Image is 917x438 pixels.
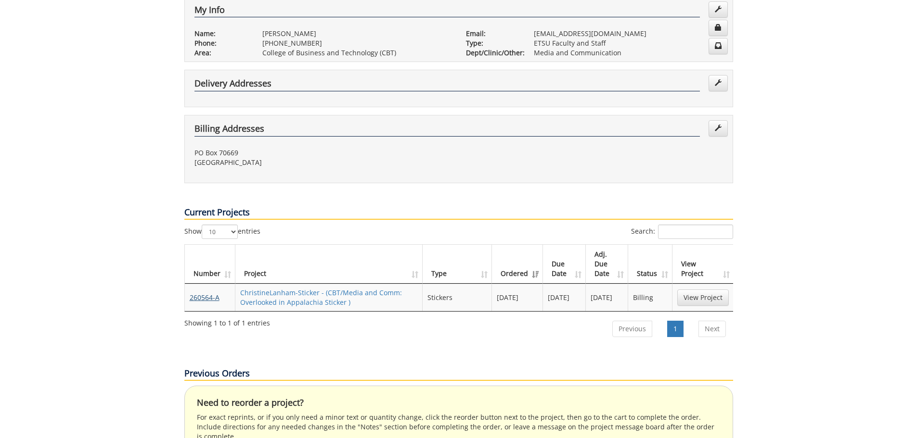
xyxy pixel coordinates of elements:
[423,284,492,311] td: Stickers
[423,245,492,284] th: Type: activate to sort column ascending
[492,245,543,284] th: Ordered: activate to sort column ascending
[184,206,733,220] p: Current Projects
[534,48,723,58] p: Media and Communication
[709,120,728,137] a: Edit Addresses
[466,29,519,38] p: Email:
[194,79,700,91] h4: Delivery Addresses
[492,284,543,311] td: [DATE]
[262,29,452,38] p: [PERSON_NAME]
[194,48,248,58] p: Area:
[185,245,235,284] th: Number: activate to sort column ascending
[709,38,728,54] a: Change Communication Preferences
[628,284,672,311] td: Billing
[194,5,700,18] h4: My Info
[466,48,519,58] p: Dept/Clinic/Other:
[466,38,519,48] p: Type:
[612,321,652,337] a: Previous
[543,284,586,311] td: [DATE]
[184,314,270,328] div: Showing 1 to 1 of 1 entries
[709,20,728,36] a: Change Password
[194,38,248,48] p: Phone:
[194,29,248,38] p: Name:
[197,398,721,408] h4: Need to reorder a project?
[235,245,423,284] th: Project: activate to sort column ascending
[672,245,734,284] th: View Project: activate to sort column ascending
[667,321,684,337] a: 1
[586,245,629,284] th: Adj. Due Date: activate to sort column ascending
[194,124,700,137] h4: Billing Addresses
[543,245,586,284] th: Due Date: activate to sort column ascending
[709,75,728,91] a: Edit Addresses
[658,225,733,239] input: Search:
[184,367,733,381] p: Previous Orders
[262,38,452,48] p: [PHONE_NUMBER]
[262,48,452,58] p: College of Business and Technology (CBT)
[202,225,238,239] select: Showentries
[628,245,672,284] th: Status: activate to sort column ascending
[190,293,220,302] a: 260564-A
[631,225,733,239] label: Search:
[194,148,452,158] p: PO Box 70669
[240,288,402,307] a: ChristineLanham-Sticker - (CBT/Media and Comm: Overlooked in Appalachia Sticker )
[698,321,726,337] a: Next
[534,29,723,38] p: [EMAIL_ADDRESS][DOMAIN_NAME]
[194,158,452,167] p: [GEOGRAPHIC_DATA]
[184,225,260,239] label: Show entries
[709,1,728,18] a: Edit Info
[534,38,723,48] p: ETSU Faculty and Staff
[586,284,629,311] td: [DATE]
[677,289,729,306] a: View Project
